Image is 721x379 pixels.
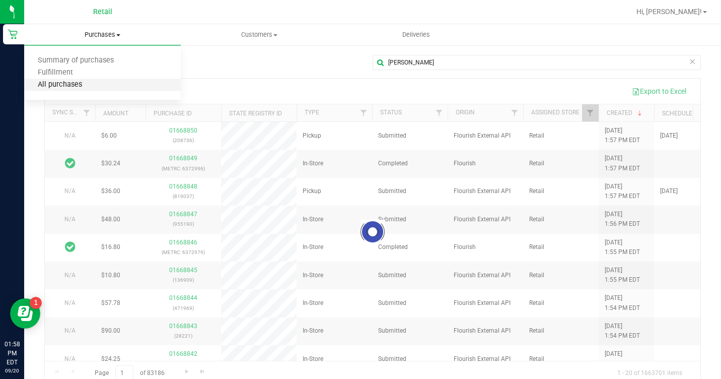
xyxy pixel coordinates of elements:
span: Clear [689,55,696,68]
span: All purchases [24,81,96,89]
a: Purchases Summary of purchases Fulfillment All purchases [24,24,181,45]
p: 01:58 PM EDT [5,340,20,367]
span: Deliveries [389,30,444,39]
span: Hi, [PERSON_NAME]! [636,8,702,16]
p: 09/20 [5,367,20,374]
input: Search Purchase ID, Original ID, State Registry ID or Customer Name... [373,55,701,70]
span: Summary of purchases [24,56,127,65]
span: Retail [93,8,112,16]
a: Deliveries [338,24,494,45]
span: Customers [181,30,337,39]
inline-svg: Retail [8,29,18,39]
iframe: Resource center [10,298,40,329]
span: Fulfillment [24,69,87,77]
iframe: Resource center unread badge [30,297,42,309]
span: Purchases [24,30,181,39]
a: Customers [181,24,337,45]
